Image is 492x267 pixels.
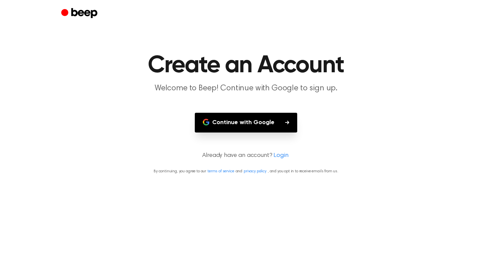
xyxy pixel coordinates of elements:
[208,169,234,173] a: terms of service
[75,54,417,78] h1: Create an Account
[8,151,484,160] p: Already have an account?
[195,113,297,132] button: Continue with Google
[8,168,484,174] p: By continuing, you agree to our and , and you opt in to receive emails from us.
[117,83,375,94] p: Welcome to Beep! Continue with Google to sign up.
[273,151,288,160] a: Login
[61,7,99,20] a: Beep
[244,169,266,173] a: privacy policy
